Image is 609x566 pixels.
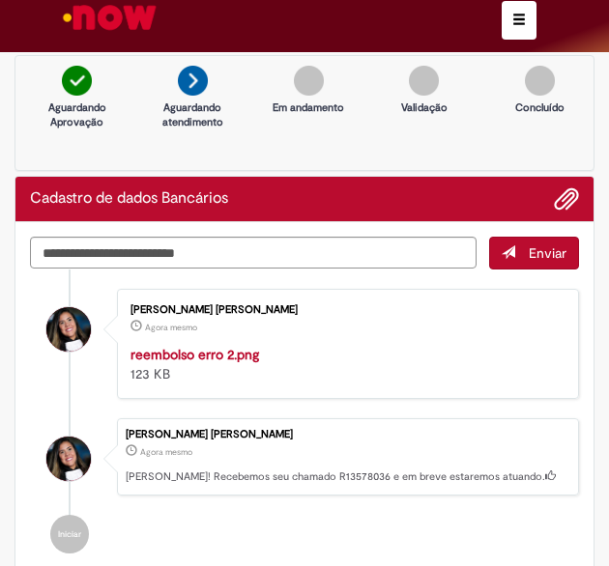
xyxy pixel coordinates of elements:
[554,186,579,212] button: Adicionar anexos
[501,100,578,116] p: Concluído
[30,418,579,495] li: Caroline da Silva Fernandes
[30,237,477,269] textarea: Digite sua mensagem aqui...
[130,304,559,316] div: [PERSON_NAME] [PERSON_NAME]
[130,346,259,363] a: reembolso erro 2.png
[145,322,197,333] time: 29/09/2025 16:08:14
[154,100,231,130] p: Aguardando atendimento
[140,446,192,458] time: 29/09/2025 16:08:16
[529,244,566,262] span: Enviar
[270,100,347,116] p: Em andamento
[294,66,324,96] img: img-circle-grey.png
[178,66,208,96] img: arrow-next.png
[489,237,579,269] button: Enviar
[145,322,197,333] span: Agora mesmo
[130,345,559,383] div: 123 KB
[525,66,555,96] img: img-circle-grey.png
[126,469,568,485] p: [PERSON_NAME]! Recebemos seu chamado R13578036 e em breve estaremos atuando.
[39,100,116,130] p: Aguardando Aprovação
[62,66,92,96] img: check-circle-green.png
[409,66,439,96] img: img-circle-grey.png
[126,429,568,440] div: [PERSON_NAME] [PERSON_NAME]
[46,437,91,481] div: Caroline da Silva Fernandes
[140,446,192,458] span: Agora mesmo
[46,307,91,352] div: Caroline da Silva Fernandes
[386,100,463,116] p: Validação
[502,1,536,40] button: Alternar navegação
[30,190,228,208] h2: Cadastro de dados Bancários Histórico de tíquete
